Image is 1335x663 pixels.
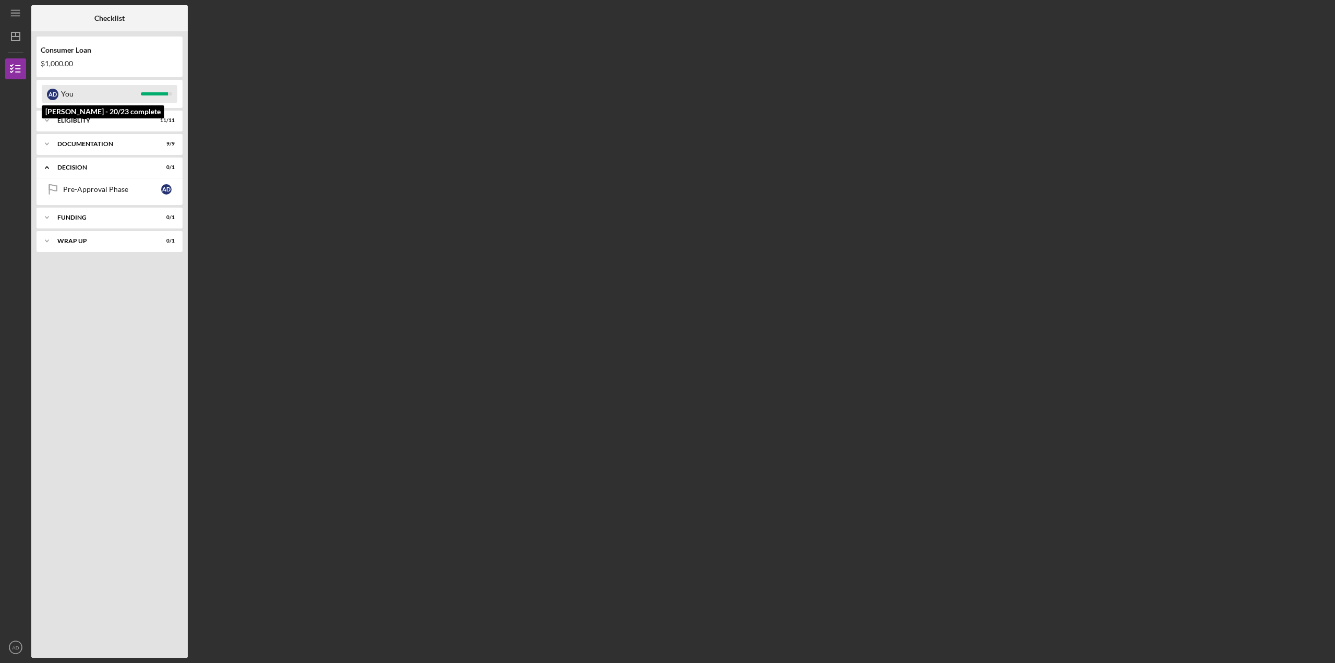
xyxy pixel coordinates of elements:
div: Decision [57,164,149,171]
div: $1,000.00 [41,59,178,68]
div: 9 / 9 [156,141,175,147]
div: 0 / 1 [156,214,175,221]
div: Consumer Loan [41,46,178,54]
div: A D [47,89,58,100]
div: Wrap up [57,238,149,244]
div: 11 / 11 [156,117,175,124]
div: Funding [57,214,149,221]
div: 0 / 1 [156,164,175,171]
div: Documentation [57,141,149,147]
div: 0 / 1 [156,238,175,244]
b: Checklist [94,14,125,22]
a: Pre-Approval PhaseAD [42,179,177,200]
div: You [61,85,141,103]
div: A D [161,184,172,195]
button: AD [5,637,26,658]
text: AD [12,645,19,650]
div: Eligiblity [57,117,149,124]
div: Pre-Approval Phase [63,185,161,194]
